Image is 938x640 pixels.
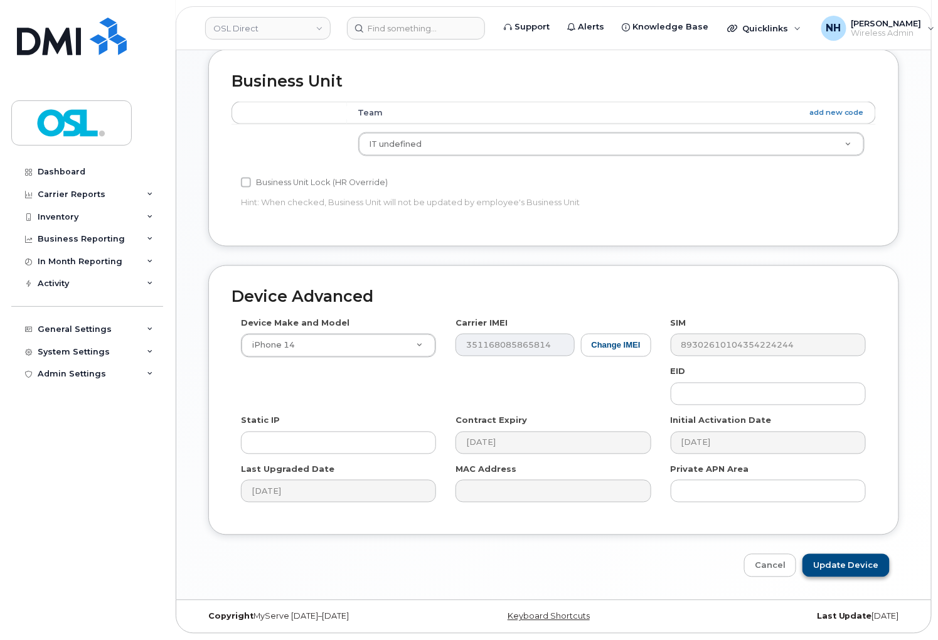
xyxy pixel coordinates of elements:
a: OSL Direct [205,17,331,40]
a: Alerts [558,14,613,40]
strong: Copyright [208,612,253,621]
span: iPhone 14 [245,340,295,351]
label: SIM [671,317,686,329]
label: Contract Expiry [456,415,527,427]
label: Private APN Area [671,464,749,476]
span: Alerts [578,21,604,33]
p: Hint: When checked, Business Unit will not be updated by employee's Business Unit [241,196,651,208]
span: [PERSON_NAME] [851,18,922,28]
span: Knowledge Base [632,21,708,33]
label: MAC Address [456,464,516,476]
span: Wireless Admin [851,28,922,38]
div: Quicklinks [718,16,810,41]
label: EID [671,366,686,378]
strong: Last Update [817,612,872,621]
span: NH [826,21,841,36]
h2: Device Advanced [232,289,876,306]
label: Static IP [241,415,280,427]
div: MyServe [DATE]–[DATE] [199,612,435,622]
label: Carrier IMEI [456,317,508,329]
h2: Business Unit [232,73,876,90]
a: Knowledge Base [613,14,717,40]
a: Cancel [744,554,796,577]
th: Team [347,102,876,124]
a: IT undefined [359,133,864,156]
button: Change IMEI [581,334,651,357]
label: Business Unit Lock (HR Override) [241,175,388,190]
input: Update Device [802,554,890,577]
span: Support [514,21,550,33]
a: Support [495,14,558,40]
span: IT undefined [370,139,422,149]
a: add new code [809,107,864,118]
label: Last Upgraded Date [241,464,334,476]
input: Business Unit Lock (HR Override) [241,178,251,188]
input: Find something... [347,17,485,40]
a: Keyboard Shortcuts [508,612,590,621]
label: Device Make and Model [241,317,349,329]
span: Quicklinks [742,23,788,33]
a: iPhone 14 [242,334,435,357]
label: Initial Activation Date [671,415,772,427]
div: [DATE] [672,612,909,622]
